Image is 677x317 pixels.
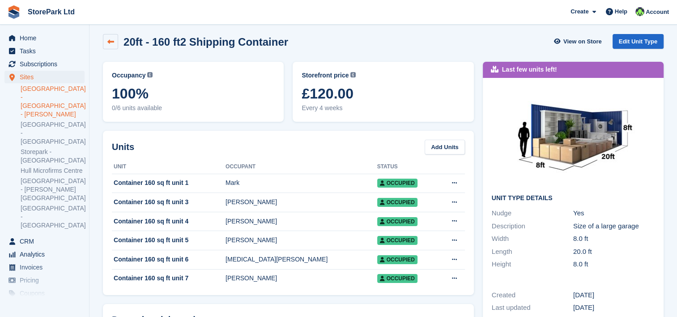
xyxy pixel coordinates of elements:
span: Analytics [20,248,73,261]
span: £120.00 [302,86,464,102]
a: Add Units [425,140,464,154]
a: menu [4,71,85,83]
span: Occupied [377,255,417,264]
div: [PERSON_NAME] [226,217,377,226]
div: Last few units left! [502,65,557,74]
div: Container 160 sq ft unit 7 [112,274,226,283]
a: StorePark Ltd [24,4,78,19]
span: Occupied [377,198,417,207]
span: Create [571,7,588,16]
div: Size of a large garage [573,221,655,231]
div: Yes [573,208,655,218]
a: menu [4,261,85,274]
a: [GEOGRAPHIC_DATA] - [GEOGRAPHIC_DATA] - [PERSON_NAME] [21,85,85,119]
div: Container 160 sq ft unit 4 [112,217,226,226]
div: Container 160 sq ft unit 6 [112,255,226,264]
div: 8.0 ft [573,234,655,244]
div: [DATE] [573,290,655,300]
div: Container 160 sq ft unit 1 [112,178,226,188]
span: Occupied [377,236,417,245]
div: Width [492,234,573,244]
a: [GEOGRAPHIC_DATA] - [GEOGRAPHIC_DATA] [21,204,85,230]
div: Container 160 sq ft unit 5 [112,236,226,245]
a: [GEOGRAPHIC_DATA] - [GEOGRAPHIC_DATA] [21,120,85,146]
div: Created [492,290,573,300]
a: Edit Unit Type [613,34,664,49]
th: Status [377,160,437,174]
div: [DATE] [573,303,655,313]
div: Length [492,247,573,257]
h2: Units [112,140,134,154]
div: Container 160 sq ft unit 3 [112,197,226,207]
a: View on Store [553,34,605,49]
span: Occupied [377,179,417,188]
h2: 20ft - 160 ft2 Shipping Container [123,36,288,48]
span: Invoices [20,261,73,274]
a: menu [4,235,85,248]
div: Description [492,221,573,231]
a: Storepark - [GEOGRAPHIC_DATA] [21,148,85,165]
a: menu [4,58,85,70]
div: Height [492,259,573,270]
span: Pricing [20,274,73,287]
a: menu [4,287,85,300]
div: Last updated [492,303,573,313]
h2: Unit Type details [492,195,655,202]
img: icon-info-grey-7440780725fd019a000dd9b08b2336e03edf1995a4989e88bcd33f0948082b44.svg [350,72,356,77]
div: [PERSON_NAME] [226,274,377,283]
span: Help [615,7,627,16]
th: Unit [112,160,226,174]
div: Nudge [492,208,573,218]
th: Occupant [226,160,377,174]
div: [PERSON_NAME] [226,236,377,245]
div: Mark [226,178,377,188]
span: 0/6 units available [112,103,275,113]
span: Sites [20,71,73,83]
img: stora-icon-8386f47178a22dfd0bd8f6a31ec36ba5ce8667c1dd55bd0f319d3a0aa187defe.svg [7,5,21,19]
span: 100% [112,86,275,102]
span: Home [20,32,73,44]
a: Hull Microfirms Centre [21,167,85,175]
span: Storefront price [302,71,349,80]
span: Occupied [377,274,417,283]
a: [GEOGRAPHIC_DATA] - [PERSON_NAME][GEOGRAPHIC_DATA] [21,177,85,202]
div: [PERSON_NAME] [226,197,377,207]
span: Occupied [377,217,417,226]
div: 8.0 ft [573,259,655,270]
a: menu [4,248,85,261]
span: CRM [20,235,73,248]
span: Coupons [20,287,73,300]
span: Tasks [20,45,73,57]
img: 20-ft-container.jpg [506,87,640,188]
div: 20.0 ft [573,247,655,257]
span: Subscriptions [20,58,73,70]
img: Ryan Mulcahy [635,7,644,16]
span: Occupancy [112,71,145,80]
span: Account [646,8,669,17]
div: [MEDICAL_DATA][PERSON_NAME] [226,255,377,264]
a: menu [4,274,85,287]
span: View on Store [563,37,602,46]
img: icon-info-grey-7440780725fd019a000dd9b08b2336e03edf1995a4989e88bcd33f0948082b44.svg [147,72,153,77]
a: menu [4,32,85,44]
span: Every 4 weeks [302,103,464,113]
a: menu [4,45,85,57]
